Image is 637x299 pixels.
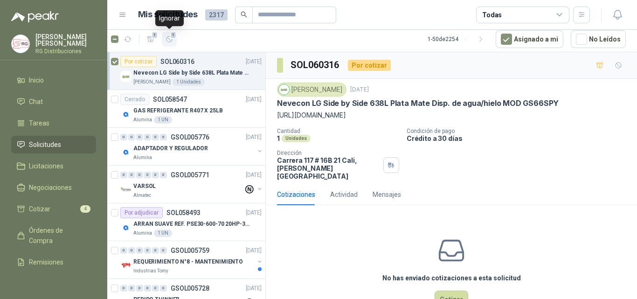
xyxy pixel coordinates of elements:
[120,207,163,218] div: Por adjudicar
[246,57,262,66] p: [DATE]
[133,144,208,153] p: ADAPTADOR Y REGULADOR
[29,118,49,128] span: Tareas
[136,172,143,178] div: 0
[205,9,228,21] span: 2317
[35,34,96,47] p: [PERSON_NAME] [PERSON_NAME]
[11,93,96,111] a: Chat
[133,116,152,124] p: Alumina
[277,134,280,142] p: 1
[373,189,401,200] div: Mensajes
[155,10,184,26] div: Ignorar
[120,222,132,233] img: Company Logo
[160,58,194,65] p: SOL060316
[133,229,152,237] p: Alumina
[246,284,262,293] p: [DATE]
[246,246,262,255] p: [DATE]
[120,132,263,161] a: 0 0 0 0 0 0 GSOL005776[DATE] Company LogoADAPTADOR Y REGULADORAlumina
[11,179,96,196] a: Negociaciones
[330,189,358,200] div: Actividad
[154,229,172,237] div: 1 UN
[350,85,369,94] p: [DATE]
[160,172,167,178] div: 0
[277,98,559,108] p: Nevecon LG Side by Side 638L Plata Mate Disp. de agua/hielo MOD GS66SPY
[11,275,96,292] a: Configuración
[152,31,158,39] span: 1
[277,128,399,134] p: Cantidad
[160,247,167,254] div: 0
[153,96,187,103] p: SOL058547
[246,171,262,180] p: [DATE]
[171,285,209,292] p: GSOL005728
[277,156,380,180] p: Carrera 117 # 16B 21 Cali , [PERSON_NAME][GEOGRAPHIC_DATA]
[11,136,96,153] a: Solicitudes
[133,78,171,86] p: [PERSON_NAME]
[120,169,263,199] a: 0 0 0 0 0 0 GSOL005771[DATE] Company LogoVARSOLAlmatec
[407,134,633,142] p: Crédito a 30 días
[144,134,151,140] div: 0
[152,172,159,178] div: 0
[136,134,143,140] div: 0
[11,222,96,250] a: Órdenes de Compra
[133,192,151,199] p: Almatec
[133,257,243,266] p: REQUERIMIENTO N°8 - MANTENIMIENTO
[128,247,135,254] div: 0
[136,285,143,292] div: 0
[11,157,96,175] a: Licitaciones
[166,209,201,216] p: SOL058493
[152,247,159,254] div: 0
[11,71,96,89] a: Inicio
[382,273,521,283] h3: No has enviado cotizaciones a esta solicitud
[133,106,223,115] p: GAS REFRIGERANTE R407 X 25LB
[246,209,262,217] p: [DATE]
[279,84,289,95] img: Company Logo
[133,69,249,77] p: Nevecon LG Side by Side 638L Plata Mate Disp. de agua/hielo MOD GS66SPY
[277,110,626,120] p: [URL][DOMAIN_NAME]
[120,56,157,67] div: Por cotizar
[29,97,43,107] span: Chat
[144,285,151,292] div: 0
[173,78,205,86] div: 1 Unidades
[120,71,132,82] img: Company Logo
[29,139,61,150] span: Solicitudes
[11,253,96,271] a: Remisiones
[133,267,168,275] p: Industrias Tomy
[144,247,151,254] div: 0
[11,114,96,132] a: Tareas
[154,116,172,124] div: 1 UN
[120,172,127,178] div: 0
[496,30,563,48] button: Asignado a mi
[35,49,96,54] p: RG Distribuciones
[407,128,633,134] p: Condición de pago
[171,247,209,254] p: GSOL005759
[277,83,346,97] div: [PERSON_NAME]
[571,30,626,48] button: No Leídos
[152,134,159,140] div: 0
[133,182,156,191] p: VARSOL
[171,134,209,140] p: GSOL005776
[152,285,159,292] div: 0
[482,10,502,20] div: Todas
[348,60,391,71] div: Por cotizar
[120,245,263,275] a: 0 0 0 0 0 0 GSOL005759[DATE] Company LogoREQUERIMIENTO N°8 - MANTENIMIENTOIndustrias Tomy
[120,260,132,271] img: Company Logo
[107,52,265,90] a: Por cotizarSOL060316[DATE] Company LogoNevecon LG Side by Side 638L Plata Mate Disp. de agua/hiel...
[128,172,135,178] div: 0
[143,32,158,47] button: 1
[29,161,63,171] span: Licitaciones
[128,134,135,140] div: 0
[170,31,177,39] span: 1
[107,90,265,128] a: CerradoSOL058547[DATE] Company LogoGAS REFRIGERANTE R407 X 25LBAlumina1 UN
[120,184,132,195] img: Company Logo
[29,182,72,193] span: Negociaciones
[133,220,249,229] p: ARRAN SUAVE REF. PSE30-600-70 20HP-30A
[11,200,96,218] a: Cotizar4
[291,58,340,72] h3: SOL060316
[160,134,167,140] div: 0
[246,95,262,104] p: [DATE]
[120,247,127,254] div: 0
[133,154,152,161] p: Alumina
[162,32,177,47] button: 1
[29,204,50,214] span: Cotizar
[282,135,311,142] div: Unidades
[136,247,143,254] div: 0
